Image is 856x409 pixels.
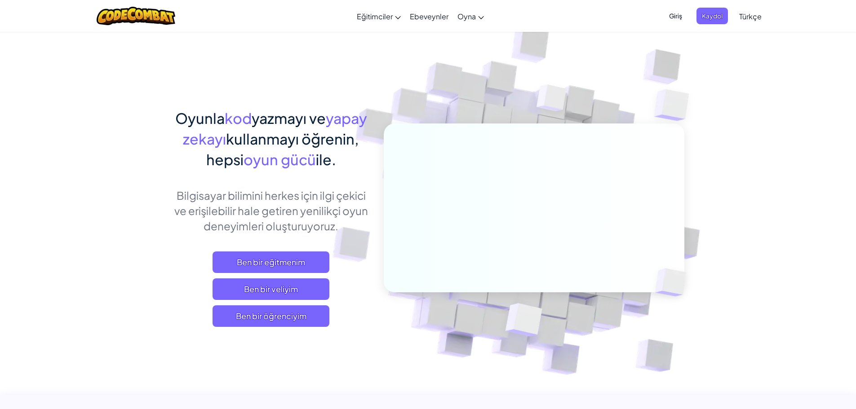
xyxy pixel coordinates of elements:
[213,278,329,300] a: Ben bir veliyim
[640,250,707,315] img: Overlap cubes
[405,4,453,28] a: Ebeveynler
[636,67,714,143] img: Overlap cubes
[457,12,476,21] span: Oyna
[175,109,225,127] span: Oyunla
[316,150,336,168] span: ile.
[357,12,393,21] span: Eğitimciler
[664,8,687,24] button: Giriş
[97,7,175,25] img: CodeCombat logo
[213,305,329,327] button: Ben bir öğrenciyim
[244,150,316,168] span: oyun gücü
[172,188,370,233] p: Bilgisayar bilimini herkes için ilgi çekici ve erişilebilir hale getiren yenilikçi oyun deneyimle...
[206,130,359,168] span: kullanmayı öğrenin, hepsi
[453,4,488,28] a: Oyna
[352,4,405,28] a: Eğitimciler
[739,12,762,21] span: Türkçe
[252,109,326,127] span: yazmayı ve
[735,4,766,28] a: Türkçe
[519,67,584,134] img: Overlap cubes
[225,109,252,127] span: kod
[696,8,728,24] button: Kaydol
[213,251,329,273] a: Ben bir eğitmenim
[483,284,563,359] img: Overlap cubes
